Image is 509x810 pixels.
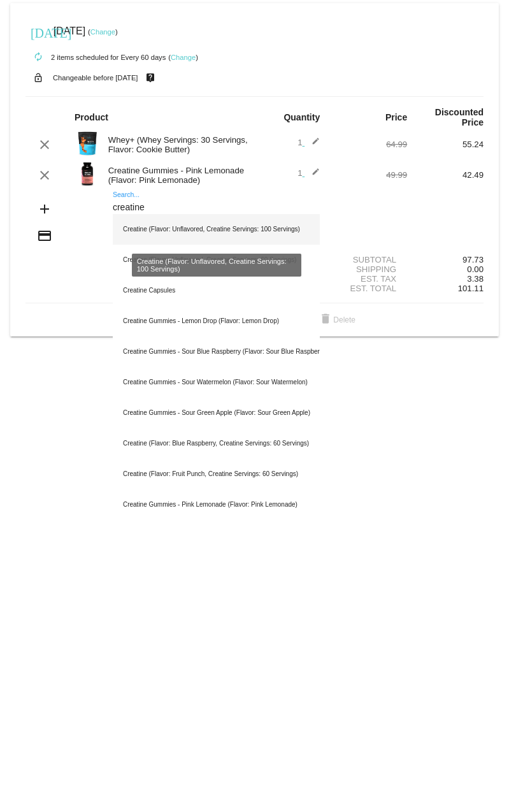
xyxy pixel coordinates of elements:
div: 55.24 [407,140,484,149]
strong: Quantity [283,112,320,122]
mat-icon: edit [305,137,320,152]
strong: Discounted Price [435,107,484,127]
div: Creatine (Flavor: Blue Raspberry, Creatine Servings: 60 Servings) [113,428,320,459]
a: Change [90,28,115,36]
small: ( ) [168,54,198,61]
mat-icon: lock_open [31,69,46,86]
span: 101.11 [458,284,484,293]
mat-icon: clear [37,168,52,183]
small: 2 items scheduled for Every 60 days [25,54,166,61]
mat-icon: [DATE] [31,24,46,40]
div: Creatine Gummies - Sour Watermelon (Flavor: Sour Watermelon) [113,367,320,398]
mat-icon: add [37,201,52,217]
span: 0.00 [467,264,484,274]
span: 1 [298,168,320,178]
div: Shipping [331,264,407,274]
div: Whey+ (Whey Servings: 30 Servings, Flavor: Cookie Butter) [102,135,255,154]
strong: Product [75,112,108,122]
strong: Price [385,112,407,122]
div: 64.99 [331,140,407,149]
mat-icon: autorenew [31,50,46,65]
mat-icon: edit [305,168,320,183]
div: Est. Tax [331,274,407,284]
button: Delete [308,308,366,331]
small: ( ) [88,28,118,36]
span: Delete [318,315,355,324]
div: Creatine Gummies - Sour Blue Raspberry (Flavor: Sour Blue Raspberry) [113,336,320,367]
span: 3.38 [467,274,484,284]
div: Creatine Capsules [113,275,320,306]
div: 49.99 [331,170,407,180]
mat-icon: delete [318,312,333,328]
div: Creatine (Flavor: Unflavored, Creatine Servings: 60 Servings) [113,245,320,275]
img: Image-1-Carousel-Whey-2lb-Cookie-Butter-1000x1000-2.png [75,131,100,156]
mat-icon: credit_card [37,228,52,243]
div: Creatine (Flavor: Fruit Punch, Creatine Servings: 60 Servings) [113,459,320,489]
div: Creatine Gummies - Pink Lemonade (Flavor: Pink Lemonade) [102,166,255,185]
input: Search... [113,203,320,213]
mat-icon: clear [37,137,52,152]
div: 97.73 [407,255,484,264]
div: Creatine Gummies - Pink Lemonade (Flavor: Pink Lemonade) [113,489,320,520]
div: Subtotal [331,255,407,264]
span: 1 [298,138,320,147]
div: Est. Total [331,284,407,293]
small: Changeable before [DATE] [53,74,138,82]
div: 42.49 [407,170,484,180]
a: Change [171,54,196,61]
div: Creatine (Flavor: Unflavored, Creatine Servings: 100 Servings) [113,214,320,245]
div: Creatine Gummies - Sour Green Apple (Flavor: Sour Green Apple) [113,398,320,428]
mat-icon: live_help [143,69,158,86]
img: Image-1-Creatine-Gummie-Pink-Lemonade-1000x1000-Roman-Berezecky.png [75,161,100,187]
div: Creatine Gummies - Lemon Drop (Flavor: Lemon Drop) [113,306,320,336]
